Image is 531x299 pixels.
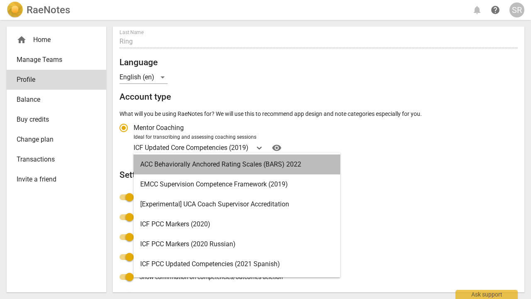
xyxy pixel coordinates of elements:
span: visibility [270,143,283,153]
button: SR [509,2,524,17]
a: Buy credits [7,110,106,130]
p: What will you be using RaeNotes for? We will use this to recommend app design and note categories... [119,110,518,118]
span: Transactions [17,154,90,164]
span: help [490,5,500,15]
a: Change plan [7,130,106,149]
span: Profile [17,75,90,85]
span: Mentor Coaching [134,123,184,132]
div: Home [7,30,106,50]
div: EMCC Supervision Competence Framework (2019) [134,174,340,194]
div: English (en) [119,71,168,84]
a: Profile [7,70,106,90]
a: Manage Teams [7,50,106,70]
h2: RaeNotes [27,4,70,16]
a: Balance [7,90,106,110]
div: Account type [119,118,518,154]
span: Change plan [17,135,90,145]
a: Help [488,2,503,17]
div: Ask support [455,290,518,299]
div: ICF PCC Markers (2020) [134,214,340,234]
h2: Settings [119,170,518,180]
h2: Account type [119,92,518,102]
div: Ideal for transcribing and assessing coaching sessions [134,134,515,141]
a: LogoRaeNotes [7,2,70,18]
label: Last Name [119,30,144,35]
span: Invite a friend [17,174,90,184]
h2: Language [119,57,518,68]
img: Logo [7,2,23,18]
a: Invite a friend [7,169,106,189]
div: Home [17,35,90,45]
div: ICF PCC Updated Competencies (2021 Spanish) [134,254,340,274]
span: Buy credits [17,115,90,125]
span: Balance [17,95,90,105]
a: Transactions [7,149,106,169]
input: Ideal for transcribing and assessing coaching sessionsICF Updated Core Competencies (2019)Help [249,144,251,152]
button: Help [270,141,283,154]
a: Help [267,141,283,154]
div: ICF PCC Markers (2020 Russian) [134,234,340,254]
p: ICF Updated Core Competencies (2019) [134,143,248,152]
div: ICF Team Competencies (2020) [134,274,340,294]
span: home [17,35,27,45]
span: Manage Teams [17,55,90,65]
div: ACC Behaviorally Anchored Rating Scales (BARS) 2022 [134,154,340,174]
div: [Experimental] UCA Coach Supervisor Accreditation [134,194,340,214]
